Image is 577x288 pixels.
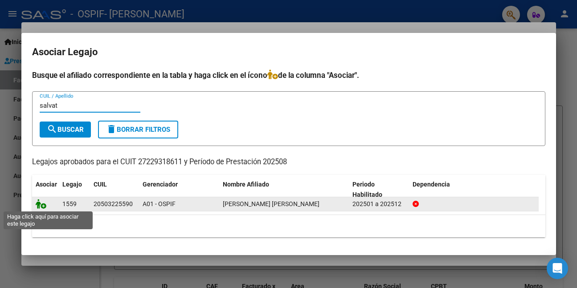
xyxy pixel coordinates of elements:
p: Legajos aprobados para el CUIT 27229318611 y Período de Prestación 202508 [32,157,545,168]
span: Periodo Habilitado [352,181,382,198]
datatable-header-cell: Legajo [59,175,90,204]
span: Buscar [47,126,84,134]
button: Buscar [40,122,91,138]
span: 1559 [62,200,77,207]
datatable-header-cell: Asociar [32,175,59,204]
span: Gerenciador [143,181,178,188]
span: Legajo [62,181,82,188]
datatable-header-cell: CUIL [90,175,139,204]
h2: Asociar Legajo [32,44,545,61]
button: Borrar Filtros [98,121,178,138]
datatable-header-cell: Gerenciador [139,175,219,204]
div: 20503225590 [94,199,133,209]
div: 1 registros [32,215,545,237]
span: Dependencia [413,181,450,188]
span: A01 - OSPIF [143,200,176,207]
div: 202501 a 202512 [352,199,405,209]
span: Asociar [36,181,57,188]
span: SALVATIERRA CASTRO JOAQUIN URIEL [223,200,319,207]
div: Open Intercom Messenger [547,258,568,279]
datatable-header-cell: Dependencia [409,175,539,204]
mat-icon: delete [106,124,117,134]
datatable-header-cell: Periodo Habilitado [349,175,409,204]
span: CUIL [94,181,107,188]
mat-icon: search [47,124,57,134]
span: Borrar Filtros [106,126,170,134]
datatable-header-cell: Nombre Afiliado [219,175,349,204]
h4: Busque el afiliado correspondiente en la tabla y haga click en el ícono de la columna "Asociar". [32,69,545,81]
span: Nombre Afiliado [223,181,269,188]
